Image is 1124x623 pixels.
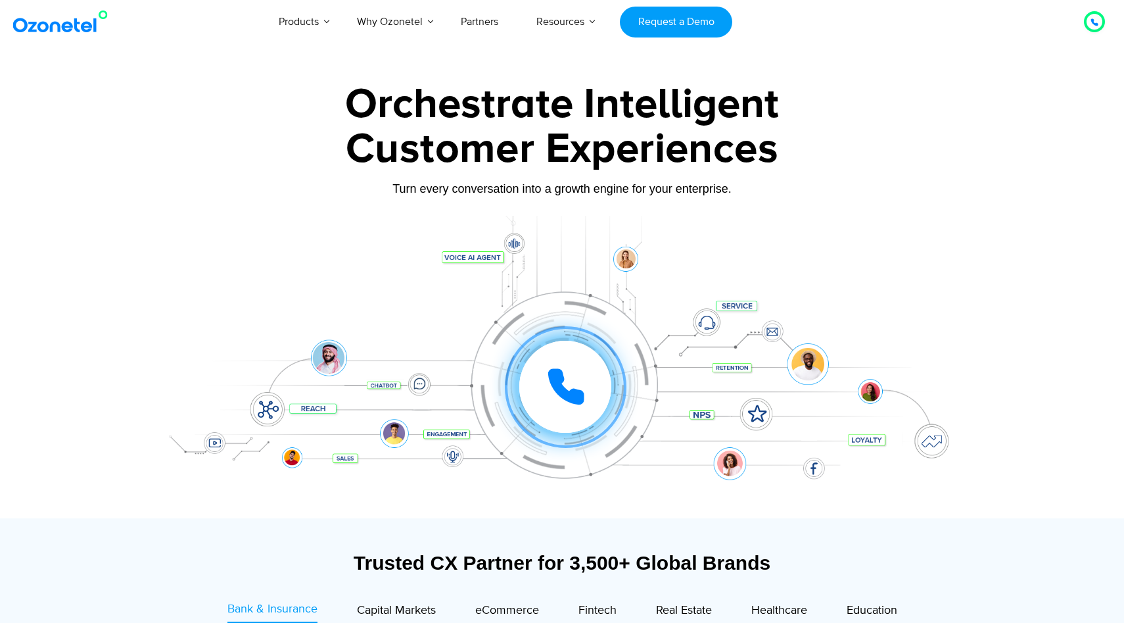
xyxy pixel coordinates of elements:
div: Orchestrate Intelligent [151,84,973,126]
div: Trusted CX Partner for 3,500+ Global Brands [158,551,966,574]
a: Request a Demo [620,7,732,37]
div: Turn every conversation into a growth engine for your enterprise. [151,182,973,196]
span: Education [847,603,897,618]
div: Customer Experiences [151,118,973,181]
span: Capital Markets [357,603,436,618]
span: Real Estate [656,603,712,618]
span: eCommerce [475,603,539,618]
span: Fintech [578,603,617,618]
span: Healthcare [751,603,807,618]
span: Bank & Insurance [227,602,317,616]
